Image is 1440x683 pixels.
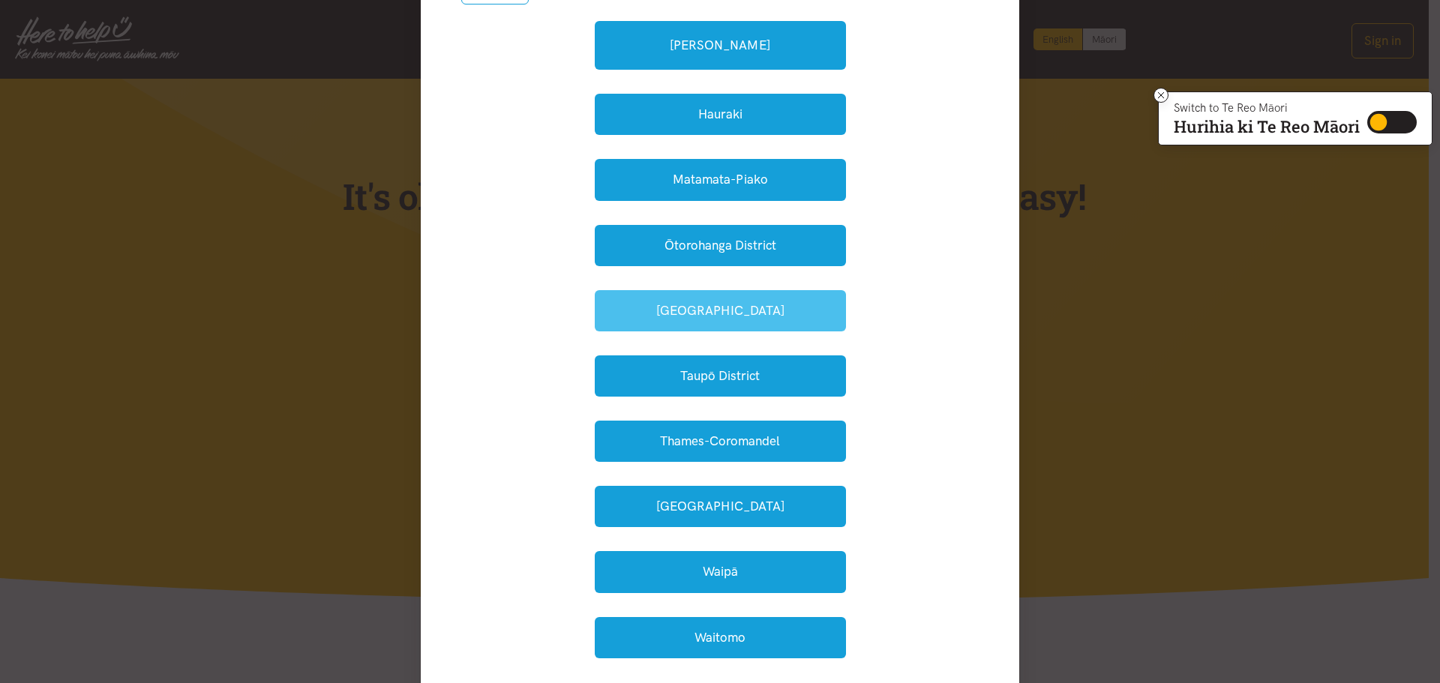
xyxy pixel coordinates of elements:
[595,225,846,266] button: Ōtorohanga District
[595,355,846,397] button: Taupō District
[595,617,846,658] button: Waitomo
[1174,120,1360,133] p: Hurihia ki Te Reo Māori
[595,21,846,70] a: [PERSON_NAME]
[595,159,846,200] button: Matamata-Piako
[595,290,846,331] button: [GEOGRAPHIC_DATA]
[595,486,846,527] button: [GEOGRAPHIC_DATA]
[595,421,846,462] button: Thames-Coromandel
[1174,103,1360,112] p: Switch to Te Reo Māori
[595,551,846,592] button: Waipā
[595,94,846,135] button: Hauraki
